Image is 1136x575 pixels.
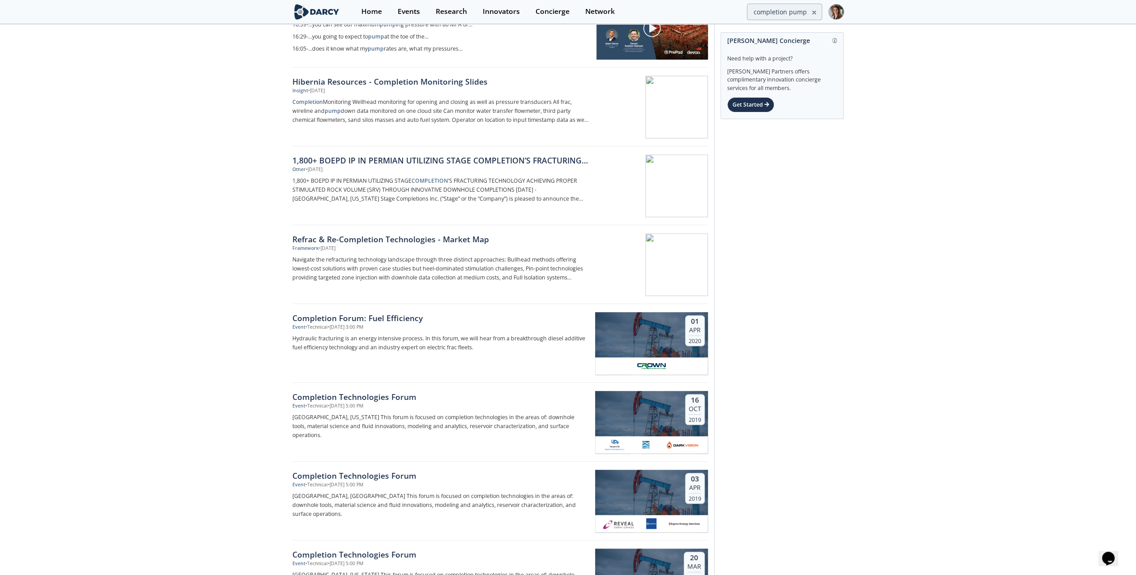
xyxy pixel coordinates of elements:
a: 16:39-...you can see our maximumpumping pressure with 80 MPA or... [292,19,590,31]
div: Completion Forum: Fuel Efficiency [292,312,589,324]
div: • [DATE] [319,245,335,252]
strong: Completion [292,98,323,106]
img: darkvisiontech.com.png [667,439,698,450]
img: silixa.com.png [640,439,652,450]
div: 1,800+ BOEPD IP IN PERMIAN UTILIZING STAGE COMPLETION’S FRACTURING TECHNOLOGY [292,154,589,166]
img: play-chapters-gray.svg [643,19,661,38]
div: Mar [687,562,701,571]
img: 1608569847475-reveal-energy.com.png [603,518,634,529]
div: Research [436,8,467,15]
div: [PERSON_NAME] Concierge [727,33,837,48]
img: deepdata.com.png [646,518,657,529]
a: 16:05-...does it know what mypumprates are, what my pressures... [292,43,590,55]
div: 16 [689,396,701,405]
a: Completion Technologies Forum Event •Technical•[DATE] 5:00 PM [GEOGRAPHIC_DATA], [GEOGRAPHIC_DATA... [292,462,708,541]
div: Concierge [536,8,570,15]
p: [GEOGRAPHIC_DATA], [GEOGRAPHIC_DATA] This forum is focused on completion technologies in the area... [292,492,589,519]
div: Event [292,481,305,489]
iframe: chat widget [1098,539,1127,566]
div: 2019 [689,493,701,502]
div: Event [292,560,305,567]
div: 2019 [689,414,701,423]
div: • Technical • [DATE] 5:00 PM [305,403,363,410]
div: Insight [292,87,308,94]
div: • [DATE] [308,87,325,94]
div: Framework [292,245,319,252]
div: [PERSON_NAME] Partners offers complimentary innovation concierge services for all members. [727,63,837,92]
div: 01 [689,317,701,326]
strong: pump [368,33,384,40]
strong: pump [380,21,396,28]
div: Events [398,8,420,15]
div: • Technical • [DATE] 5:00 PM [305,560,363,567]
a: Completion Forum: Fuel Efficiency Event •Technical•[DATE] 3:00 PM Hydraulic fracturing is an ener... [292,304,708,383]
strong: pump [325,107,341,115]
div: Apr [689,326,701,334]
a: 1,800+ BOEPD IP IN PERMIAN UTILIZING STAGE COMPLETION’S FRACTURING TECHNOLOGY Other •[DATE] 1,800... [292,146,708,225]
div: Hibernia Resources - Completion Monitoring Slides [292,76,589,87]
img: logo-wide.svg [292,4,341,20]
div: Completion Technologies Forum [292,549,589,560]
img: magnoliarnd.com-new.png [604,439,625,450]
a: Hibernia Resources - Completion Monitoring Slides Insight •[DATE] CompletionMonitoring Wellhead m... [292,68,708,146]
strong: pump [368,45,384,52]
strong: COMPLETION [412,177,448,185]
div: • [DATE] [306,166,322,173]
img: 1612929176775-Medium-Logo-PNG%28Transparent-Background%29.png [669,518,700,529]
div: Apr [689,484,701,492]
p: 1,800+ BOEPD IP IN PERMIAN UTILIZING STAGE ’S FRACTURING TECHNOLOGY ACHIEVING PROPER STIMULATED R... [292,176,589,203]
img: information.svg [832,38,837,43]
div: Other [292,166,306,173]
div: Event [292,403,305,410]
div: • Technical • [DATE] 5:00 PM [305,481,363,489]
input: Advanced Search [747,4,822,20]
div: Network [585,8,615,15]
p: [GEOGRAPHIC_DATA], [US_STATE] This forum is focused on completion technologies in the areas of: d... [292,413,589,440]
p: Hydraulic fracturing is an energy intensive process. In this forum, we will hear from a breakthro... [292,334,589,352]
div: • Technical • [DATE] 3:00 PM [305,324,363,331]
img: 1642524110303-Crown%20Logo.png [636,360,667,371]
a: 16:29-...you going to expect topumpat the toe of the... [292,31,590,43]
div: Event [292,324,305,331]
a: Refrac & Re-Completion Technologies - Market Map Framework •[DATE] Navigate the refracturing tech... [292,225,708,304]
div: 2020 [689,335,701,344]
div: Completion Technologies Forum [292,391,589,403]
div: Innovators [483,8,520,15]
img: Profile [828,4,844,20]
a: Completion Technologies Forum Event •Technical•[DATE] 5:00 PM [GEOGRAPHIC_DATA], [US_STATE] This ... [292,383,708,462]
p: Navigate the refracturing technology landscape through three distinct approaches: Bullhead method... [292,255,589,282]
div: Completion Technologies Forum [292,470,589,481]
div: 20 [687,554,701,562]
p: Monitoring Wellhead monitoring for opening and closing as well as pressure transducers All frac, ... [292,98,589,124]
div: Need help with a project? [727,48,837,63]
div: Oct [689,405,701,413]
div: 03 [689,475,701,484]
div: Refrac & Re-Completion Technologies - Market Map [292,233,589,245]
div: Home [361,8,382,15]
div: Get Started [727,97,774,112]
